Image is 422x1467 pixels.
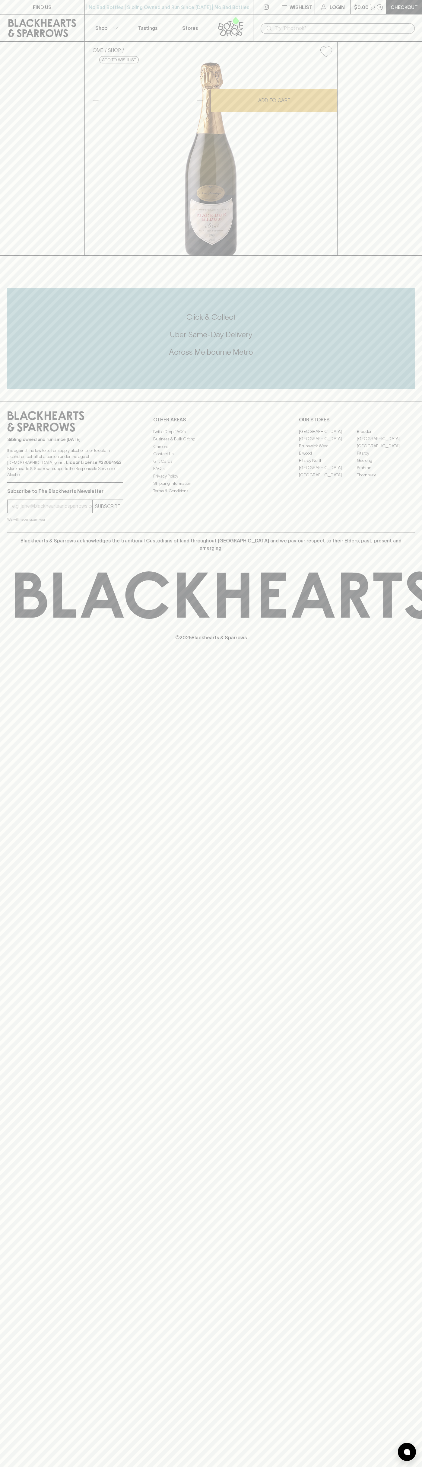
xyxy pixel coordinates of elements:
[7,447,123,478] p: It is against the law to sell or supply alcohol to, or to obtain alcohol on behalf of a person un...
[7,436,123,443] p: Sibling owned and run since [DATE]
[330,4,345,11] p: Login
[299,457,357,464] a: Fitzroy North
[153,480,269,487] a: Shipping Information
[138,24,157,32] p: Tastings
[33,4,52,11] p: FIND US
[85,14,127,41] button: Shop
[90,47,103,53] a: HOME
[153,443,269,450] a: Careers
[357,435,415,443] a: [GEOGRAPHIC_DATA]
[354,4,369,11] p: $0.00
[7,516,123,523] p: We will never spam you
[275,24,410,33] input: Try "Pinot noir"
[153,450,269,458] a: Contact Us
[299,443,357,450] a: Brunswick West
[7,312,415,322] h5: Click & Collect
[299,435,357,443] a: [GEOGRAPHIC_DATA]
[290,4,313,11] p: Wishlist
[357,428,415,435] a: Braddon
[99,56,139,63] button: Add to wishlist
[66,460,122,465] strong: Liquor License #32064953
[153,458,269,465] a: Gift Cards
[7,330,415,340] h5: Uber Same-Day Delivery
[357,457,415,464] a: Geelong
[153,436,269,443] a: Business & Bulk Gifting
[211,89,337,112] button: ADD TO CART
[7,288,415,389] div: Call to action block
[153,428,269,435] a: Bottle Drop FAQ's
[153,465,269,472] a: FAQ's
[258,97,290,104] p: ADD TO CART
[299,428,357,435] a: [GEOGRAPHIC_DATA]
[153,416,269,423] p: OTHER AREAS
[404,1449,410,1455] img: bubble-icon
[379,5,381,9] p: 0
[182,24,198,32] p: Stores
[93,500,123,513] button: SUBSCRIBE
[12,501,92,511] input: e.g. jane@blackheartsandsparrows.com.au
[391,4,418,11] p: Checkout
[153,487,269,494] a: Terms & Conditions
[108,47,121,53] a: SHOP
[318,44,335,59] button: Add to wishlist
[95,24,107,32] p: Shop
[357,443,415,450] a: [GEOGRAPHIC_DATA]
[85,62,337,255] img: 30878.png
[7,347,415,357] h5: Across Melbourne Metro
[153,472,269,480] a: Privacy Policy
[357,471,415,479] a: Thornbury
[299,450,357,457] a: Elwood
[299,416,415,423] p: OUR STORES
[7,487,123,495] p: Subscribe to The Blackhearts Newsletter
[12,537,410,551] p: Blackhearts & Sparrows acknowledges the traditional Custodians of land throughout [GEOGRAPHIC_DAT...
[169,14,211,41] a: Stores
[299,464,357,471] a: [GEOGRAPHIC_DATA]
[127,14,169,41] a: Tastings
[95,503,120,510] p: SUBSCRIBE
[357,464,415,471] a: Prahran
[299,471,357,479] a: [GEOGRAPHIC_DATA]
[357,450,415,457] a: Fitzroy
